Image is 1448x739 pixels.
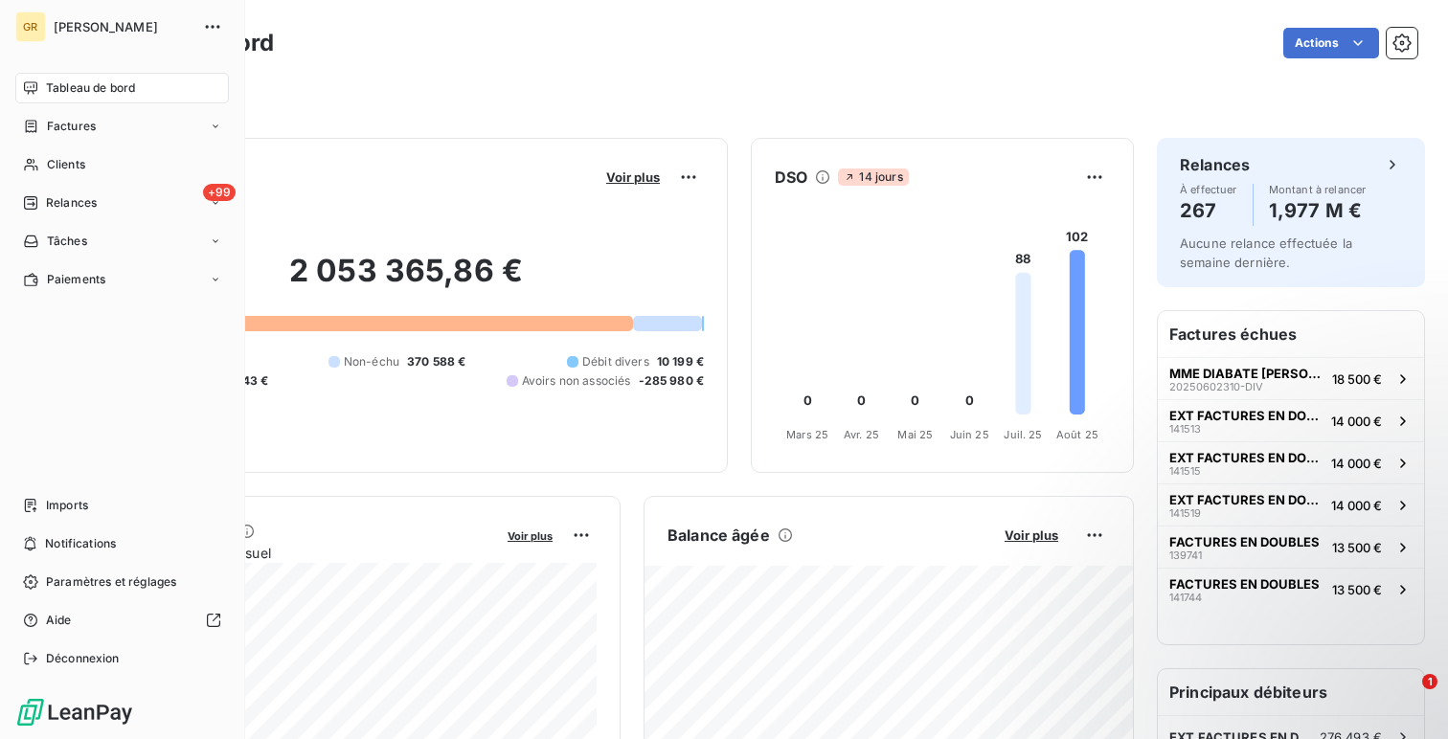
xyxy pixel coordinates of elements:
[15,605,229,636] a: Aide
[950,428,989,441] tspan: Juin 25
[1180,153,1250,176] h6: Relances
[46,497,88,514] span: Imports
[1169,423,1201,435] span: 141513
[508,529,553,543] span: Voir plus
[1169,507,1201,519] span: 141519
[1158,669,1424,715] h6: Principaux débiteurs
[1169,366,1324,381] span: MME DIABATE [PERSON_NAME]
[1158,441,1424,483] button: EXT FACTURES EN DOUBLES14151514 000 €
[46,650,120,667] span: Déconnexion
[1169,450,1324,465] span: EXT FACTURES EN DOUBLES
[1269,195,1367,226] h4: 1,977 M €
[1158,526,1424,568] button: FACTURES EN DOUBLES13974113 500 €
[657,353,704,370] span: 10 199 €
[600,168,666,186] button: Voir plus
[786,428,828,441] tspan: Mars 25
[999,526,1064,544] button: Voir plus
[606,169,660,185] span: Voir plus
[1169,534,1320,549] span: FACTURES EN DOUBLES
[407,353,465,370] span: 370 588 €
[639,372,705,390] span: -285 980 €
[1158,311,1424,357] h6: Factures échues
[1331,414,1382,429] span: 14 000 €
[46,79,135,97] span: Tableau de bord
[1331,456,1382,471] span: 14 000 €
[46,573,176,591] span: Paramètres et réglages
[1331,498,1382,513] span: 14 000 €
[15,149,229,180] a: Clients
[45,535,116,552] span: Notifications
[1283,28,1379,58] button: Actions
[46,612,72,629] span: Aide
[203,184,236,201] span: +99
[47,271,105,288] span: Paiements
[1169,408,1324,423] span: EXT FACTURES EN DOUBLES
[46,194,97,212] span: Relances
[108,252,704,309] h2: 2 053 365,86 €
[522,372,631,390] span: Avoirs non associés
[15,490,229,521] a: Imports
[1383,674,1429,720] iframe: Intercom live chat
[502,526,558,544] button: Voir plus
[1169,381,1263,392] span: 20250602310-DIV
[667,524,770,547] h6: Balance âgée
[1004,428,1042,441] tspan: Juil. 25
[47,233,87,250] span: Tâches
[15,567,229,597] a: Paramètres et réglages
[1005,527,1058,543] span: Voir plus
[897,428,933,441] tspan: Mai 25
[15,11,46,42] div: GR
[15,188,229,218] a: +99Relances
[838,168,908,186] span: 14 jours
[1180,195,1237,226] h4: 267
[15,111,229,142] a: Factures
[1158,357,1424,399] button: MME DIABATE [PERSON_NAME]20250602310-DIV18 500 €
[775,166,807,189] h6: DSO
[15,264,229,295] a: Paiements
[582,353,649,370] span: Débit divers
[15,73,229,103] a: Tableau de bord
[1422,674,1437,689] span: 1
[1158,483,1424,526] button: EXT FACTURES EN DOUBLES14151914 000 €
[1158,399,1424,441] button: EXT FACTURES EN DOUBLES14151314 000 €
[1056,428,1098,441] tspan: Août 25
[1269,184,1367,195] span: Montant à relancer
[1065,553,1448,687] iframe: Intercom notifications message
[1332,540,1382,555] span: 13 500 €
[108,543,494,563] span: Chiffre d'affaires mensuel
[1169,465,1201,477] span: 141515
[1180,184,1237,195] span: À effectuer
[344,353,399,370] span: Non-échu
[1332,371,1382,387] span: 18 500 €
[1169,492,1324,507] span: EXT FACTURES EN DOUBLES
[47,118,96,135] span: Factures
[15,697,134,728] img: Logo LeanPay
[15,226,229,257] a: Tâches
[1180,235,1352,270] span: Aucune relance effectuée la semaine dernière.
[47,156,85,173] span: Clients
[54,19,192,34] span: [PERSON_NAME]
[1169,549,1202,561] span: 139741
[844,428,879,441] tspan: Avr. 25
